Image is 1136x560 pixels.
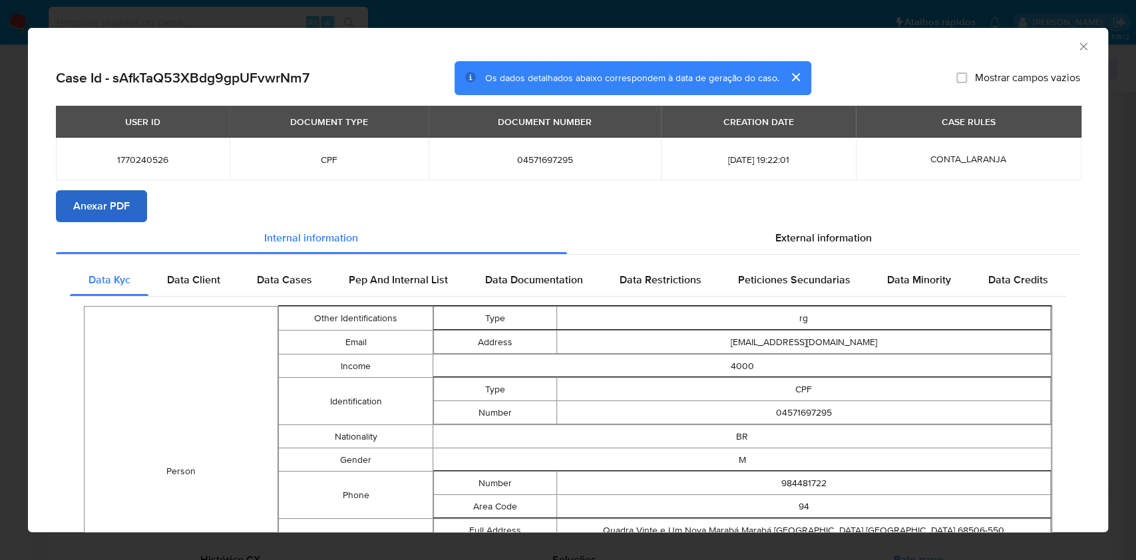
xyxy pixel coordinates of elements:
[434,519,557,542] td: Full Address
[278,472,433,519] td: Phone
[349,272,448,287] span: Pep And Internal List
[70,264,1066,296] div: Detailed internal info
[282,110,376,133] div: DOCUMENT TYPE
[264,230,358,245] span: Internal information
[445,154,645,166] span: 04571697295
[956,72,967,83] input: Mostrar campos vazios
[278,331,433,354] td: Email
[278,354,433,378] td: Income
[434,401,557,424] td: Number
[167,272,220,287] span: Data Client
[934,110,1004,133] div: CASE RULES
[434,331,557,354] td: Address
[988,272,1047,287] span: Data Credits
[484,272,582,287] span: Data Documentation
[56,190,147,222] button: Anexar PDF
[557,472,1051,495] td: 984481722
[434,472,557,495] td: Number
[278,378,433,425] td: Identification
[715,110,802,133] div: CREATION DATE
[620,272,701,287] span: Data Restrictions
[433,448,1051,472] td: M
[73,192,130,221] span: Anexar PDF
[433,354,1051,378] td: 4000
[779,61,811,93] button: cerrar
[434,307,557,330] td: Type
[557,307,1051,330] td: rg
[278,448,433,472] td: Gender
[117,110,168,133] div: USER ID
[557,378,1051,401] td: CPF
[975,71,1080,84] span: Mostrar campos vazios
[28,28,1108,532] div: closure-recommendation-modal
[677,154,840,166] span: [DATE] 19:22:01
[278,307,433,331] td: Other Identifications
[1077,40,1089,52] button: Fechar a janela
[56,222,1080,254] div: Detailed info
[434,495,557,518] td: Area Code
[557,401,1051,424] td: 04571697295
[433,425,1051,448] td: BR
[557,519,1051,542] td: Quadra Vinte e Um Nova Marabá Marabá [GEOGRAPHIC_DATA] [GEOGRAPHIC_DATA] 68506-550
[278,425,433,448] td: Nationality
[557,331,1051,354] td: [EMAIL_ADDRESS][DOMAIN_NAME]
[930,152,1006,166] span: CONTA_LARANJA
[434,378,557,401] td: Type
[56,69,309,86] h2: Case Id - sAfkTaQ53XBdg9gpUFvwrNm7
[257,272,312,287] span: Data Cases
[775,230,872,245] span: External information
[738,272,851,287] span: Peticiones Secundarias
[246,154,413,166] span: CPF
[557,495,1051,518] td: 94
[485,71,779,84] span: Os dados detalhados abaixo correspondem à data de geração do caso.
[887,272,951,287] span: Data Minority
[490,110,600,133] div: DOCUMENT NUMBER
[72,154,214,166] span: 1770240526
[89,272,130,287] span: Data Kyc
